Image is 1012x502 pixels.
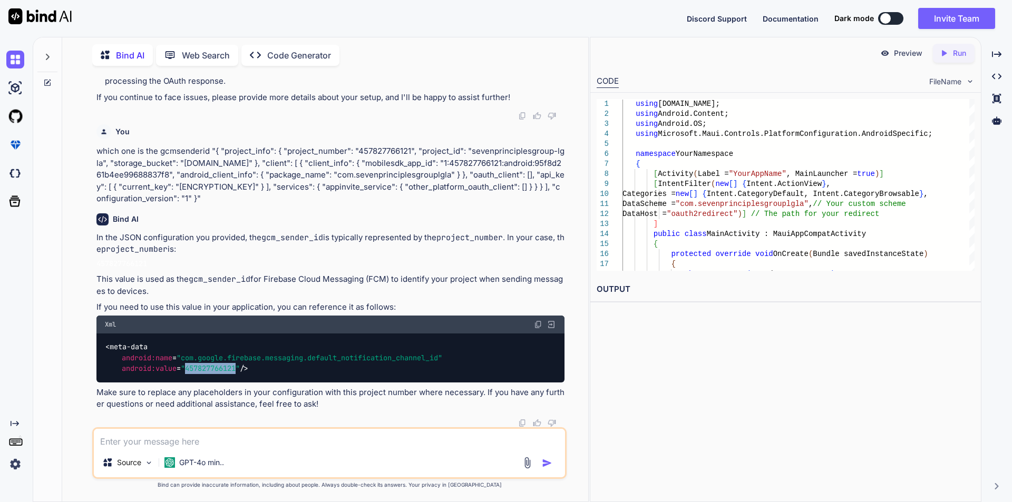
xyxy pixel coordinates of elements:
h2: OUTPUT [590,277,981,302]
div: 11 [597,199,609,209]
img: copy [518,419,527,427]
span: ) [875,170,879,178]
span: "com.sevenprinciplesgrouplgla" [675,200,808,208]
span: [ [728,180,733,188]
span: protected [671,250,711,258]
span: roidSpecific; [875,130,932,138]
p: Make sure to replace any placeholders in your configuration with this project number where necess... [96,387,565,410]
span: , [809,200,813,208]
span: Dark mode [834,13,874,24]
button: Discord Support [687,13,747,24]
span: DataScheme = [622,200,676,208]
button: Invite Team [918,8,995,29]
div: 8 [597,169,609,179]
img: like [533,419,541,427]
p: Preview [894,48,922,58]
span: void [755,250,773,258]
span: Activity [658,170,693,178]
img: chat [6,51,24,68]
span: [ [689,190,693,198]
span: public [653,230,679,238]
p: Bind can provide inaccurate information, including about people. Always double-check its answers.... [92,481,567,489]
code: project_number [436,232,503,243]
span: ] [742,210,746,218]
span: meta-data [110,342,148,352]
img: Bind AI [8,8,72,24]
span: .OnCreate [706,270,746,278]
div: 3 [597,119,609,129]
span: ] [733,180,737,188]
p: which one is the gcmsenderid "{ "project_info": { "project_number": "457827766121", "project_id":... [96,145,565,205]
span: Documentation [763,14,819,23]
span: using [636,110,658,118]
img: settings [6,455,24,473]
div: 7 [597,159,609,169]
h6: Bind AI [113,214,139,224]
span: class [684,230,706,238]
span: Intent.CategoryDefault, Intent.CategoryBrowsable [706,190,919,198]
span: FileName [929,76,961,87]
code: gcm_sender_id [189,274,250,284]
div: 10 [597,189,609,199]
span: ( [711,180,715,188]
span: < = = /> [105,342,442,373]
span: "oauth2redirect" [667,210,737,218]
img: copy [534,320,542,329]
span: [ [653,180,657,188]
span: ] [879,170,883,178]
li: Implement logic in your web application to handle the redirect back to your mobile app using the ... [105,64,565,87]
span: Android.OS; [658,120,706,128]
p: In the JSON configuration you provided, the is typically represented by the . In your case, the is: [96,232,565,255]
p: Run [953,48,966,58]
img: Open in Browser [547,320,556,329]
span: namespace [636,150,676,158]
span: ; [835,270,839,278]
div: 17 [597,259,609,269]
p: GPT-4o min.. [179,457,224,468]
div: 9 [597,179,609,189]
span: using [636,120,658,128]
span: Android.Content; [658,110,728,118]
span: { [702,190,706,198]
img: icon [542,458,552,468]
span: { [671,260,675,268]
div: 5 [597,139,609,149]
span: // The path for your redirect [751,210,879,218]
img: premium [6,136,24,154]
span: ] [693,190,697,198]
span: Categories = [622,190,676,198]
span: [ [653,170,657,178]
code: project_number [101,244,168,254]
p: If you need to use this value in your application, you can reference it as follows: [96,301,565,313]
p: This value is used as the for Firebase Cloud Messaging (FCM) to identify your project when sendin... [96,273,565,297]
img: Pick Models [144,458,153,467]
code: 457827766121 [96,259,147,268]
span: Label = [697,170,728,178]
div: 4 [597,129,609,139]
div: CODE [597,75,619,88]
span: IntentFilter [658,180,711,188]
span: { [653,240,657,248]
span: YourNamespace [675,150,733,158]
span: Xml [105,320,116,329]
div: 2 [597,109,609,119]
img: attachment [521,457,533,469]
span: ( [693,170,697,178]
span: "457827766121" [181,364,240,373]
span: base [689,270,707,278]
span: , [826,180,830,188]
span: Intent.ActionView [746,180,822,188]
span: ( [809,250,813,258]
span: Discord Support [687,14,747,23]
span: , MainLauncher = [786,170,857,178]
img: ai-studio [6,79,24,97]
div: 13 [597,219,609,229]
span: ) [831,270,835,278]
p: Source [117,457,141,468]
span: savedInstanceState [751,270,830,278]
span: "com.google.firebase.messaging.default_notification_channel_id" [177,353,442,362]
h6: You [115,126,130,137]
code: gcm_sender_id [261,232,323,243]
div: 6 [597,149,609,159]
img: GPT-4o mini [164,457,175,468]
